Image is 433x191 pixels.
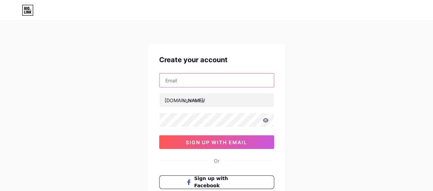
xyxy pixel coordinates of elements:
[186,139,247,145] span: sign up with email
[160,73,274,87] input: Email
[165,97,205,104] div: [DOMAIN_NAME]/
[194,175,247,189] span: Sign up with Facebook
[160,93,274,107] input: username
[214,157,219,164] div: Or
[159,55,274,65] div: Create your account
[159,175,274,189] button: Sign up with Facebook
[159,135,274,149] button: sign up with email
